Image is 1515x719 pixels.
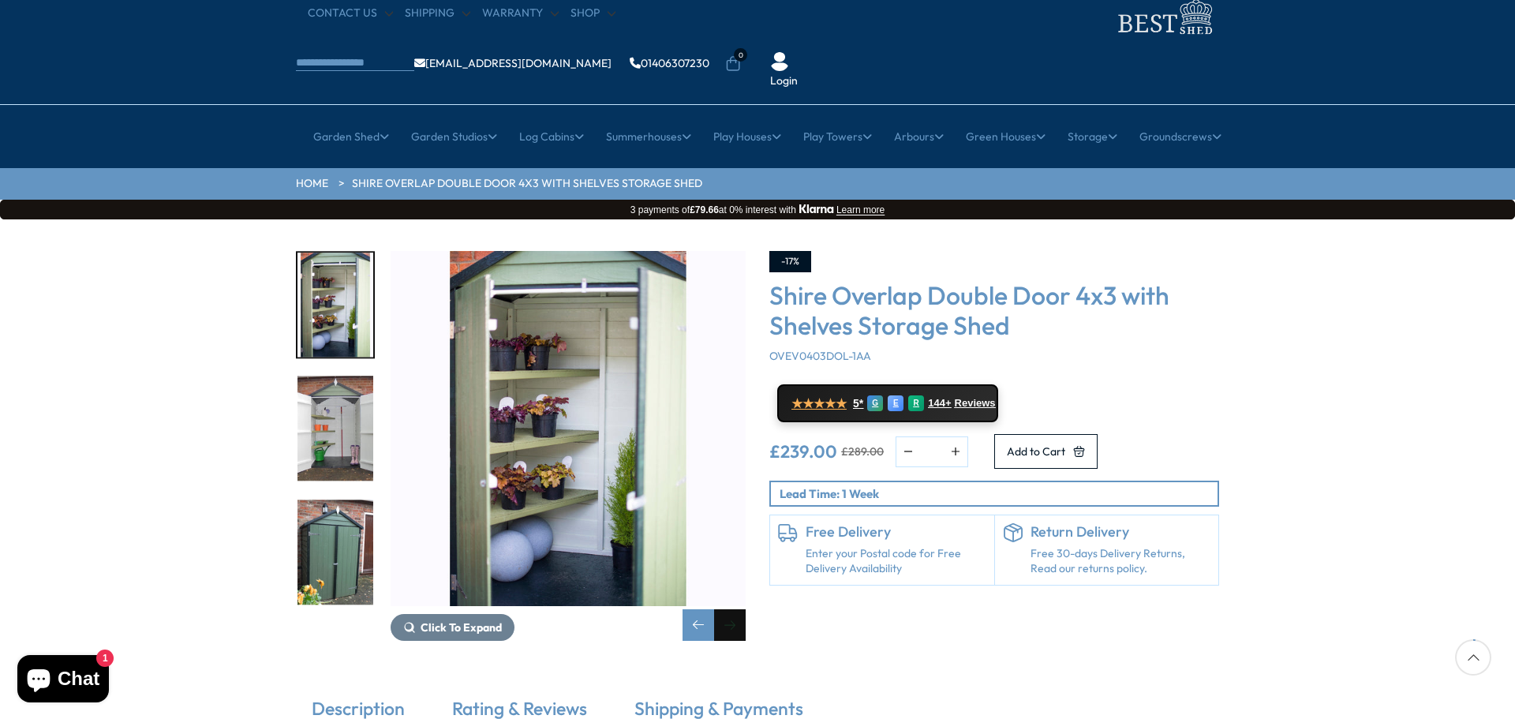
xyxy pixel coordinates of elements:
a: Login [770,73,798,89]
a: Enter your Postal code for Free Delivery Availability [806,546,986,577]
span: ★★★★★ [791,396,847,411]
h6: Free Delivery [806,523,986,541]
div: Previous slide [683,609,714,641]
a: Garden Studios [411,117,497,156]
div: R [908,395,924,411]
div: 5 / 11 [391,251,746,641]
div: E [888,395,903,411]
h6: Return Delivery [1031,523,1211,541]
span: 0 [734,48,747,62]
img: Shire Overlap Double Door 4x3 with Shelves Storage Shed - Best Shed [391,251,746,606]
img: 4x3Overlapwithshelves_c3521b14-d82a-4e29-b4db-49ad2584c63b_200x200.jpg [297,253,373,358]
a: HOME [296,176,328,192]
button: Add to Cart [994,434,1098,469]
span: 144+ [928,397,951,410]
div: Next slide [714,609,746,641]
a: Garden Shed [313,117,389,156]
del: £289.00 [841,446,884,457]
a: Shire Overlap Double Door 4x3 with Shelves Storage Shed [352,176,702,192]
img: User Icon [770,52,789,71]
div: 5 / 11 [296,251,375,359]
a: Arbours [894,117,944,156]
a: ★★★★★ 5* G E R 144+ Reviews [777,384,998,422]
div: -17% [769,251,811,272]
span: Reviews [955,397,996,410]
span: Click To Expand [421,620,502,635]
div: 6 / 11 [296,375,375,483]
ins: £239.00 [769,443,837,460]
div: 7 / 11 [296,498,375,606]
a: Shipping [405,6,470,21]
inbox-online-store-chat: Shopify online store chat [13,655,114,706]
a: 01406307230 [630,58,709,69]
button: Click To Expand [391,614,514,641]
a: Play Towers [803,117,872,156]
a: Summerhouses [606,117,691,156]
a: Green Houses [966,117,1046,156]
a: Storage [1068,117,1117,156]
img: Overlap-4x3-DoubleDoors-HDim3_ea559de1-184c-4344-b235-2c048d283fc2_200x200.jpg [297,500,373,605]
p: Free 30-days Delivery Returns, Read our returns policy. [1031,546,1211,577]
a: Warranty [482,6,559,21]
a: CONTACT US [308,6,393,21]
h3: Shire Overlap Double Door 4x3 with Shelves Storage Shed [769,280,1219,341]
a: Play Houses [713,117,781,156]
p: Lead Time: 1 Week [780,485,1218,502]
div: G [867,395,883,411]
a: 0 [725,56,741,72]
span: Add to Cart [1007,446,1065,457]
img: 4x3OverlapwithShelves_3_3b33e822-5175-49aa-a804-5d56675bd7d4_200x200.jpg [297,376,373,481]
a: Groundscrews [1139,117,1221,156]
a: Log Cabins [519,117,584,156]
span: OVEV0403DOL-1AA [769,349,871,363]
a: [EMAIL_ADDRESS][DOMAIN_NAME] [414,58,612,69]
a: Shop [570,6,615,21]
